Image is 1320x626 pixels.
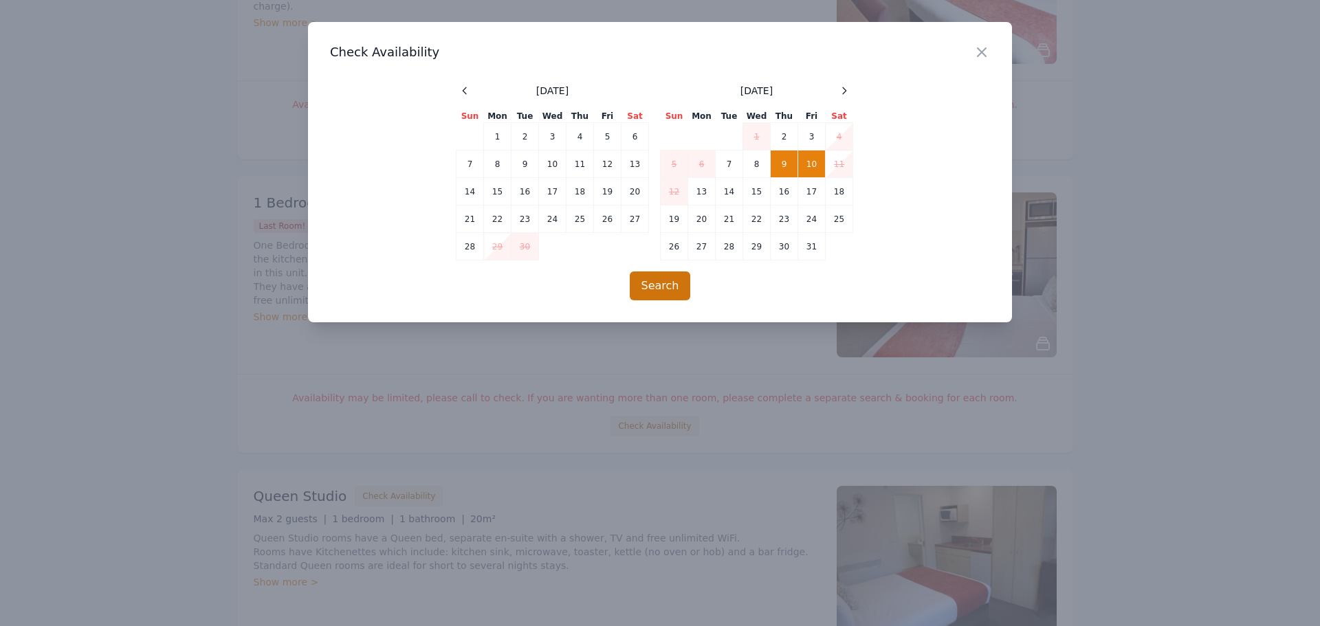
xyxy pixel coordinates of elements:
[621,205,649,233] td: 27
[771,178,798,205] td: 16
[826,178,853,205] td: 18
[539,110,566,123] th: Wed
[826,150,853,178] td: 11
[743,233,771,260] td: 29
[456,178,484,205] td: 14
[771,150,798,178] td: 9
[740,84,773,98] span: [DATE]
[484,123,511,150] td: 1
[566,205,594,233] td: 25
[511,178,539,205] td: 16
[566,123,594,150] td: 4
[594,110,621,123] th: Fri
[536,84,569,98] span: [DATE]
[484,110,511,123] th: Mon
[798,205,826,233] td: 24
[716,150,743,178] td: 7
[511,233,539,260] td: 30
[621,123,649,150] td: 6
[798,110,826,123] th: Fri
[539,123,566,150] td: 3
[798,178,826,205] td: 17
[661,178,688,205] td: 12
[621,150,649,178] td: 13
[456,150,484,178] td: 7
[594,205,621,233] td: 26
[566,150,594,178] td: 11
[661,150,688,178] td: 5
[688,205,716,233] td: 20
[743,150,771,178] td: 8
[688,150,716,178] td: 6
[621,178,649,205] td: 20
[511,150,539,178] td: 9
[798,123,826,150] td: 3
[798,233,826,260] td: 31
[456,110,484,123] th: Sun
[484,233,511,260] td: 29
[630,271,691,300] button: Search
[716,205,743,233] td: 21
[688,110,716,123] th: Mon
[661,205,688,233] td: 19
[743,178,771,205] td: 15
[484,178,511,205] td: 15
[330,44,990,60] h3: Check Availability
[594,150,621,178] td: 12
[771,110,798,123] th: Thu
[511,123,539,150] td: 2
[826,123,853,150] td: 4
[771,123,798,150] td: 2
[594,178,621,205] td: 19
[743,123,771,150] td: 1
[566,110,594,123] th: Thu
[688,233,716,260] td: 27
[743,205,771,233] td: 22
[716,233,743,260] td: 28
[716,110,743,123] th: Tue
[511,110,539,123] th: Tue
[539,150,566,178] td: 10
[539,205,566,233] td: 24
[826,110,853,123] th: Sat
[484,150,511,178] td: 8
[661,233,688,260] td: 26
[621,110,649,123] th: Sat
[798,150,826,178] td: 10
[771,233,798,260] td: 30
[688,178,716,205] td: 13
[826,205,853,233] td: 25
[743,110,771,123] th: Wed
[716,178,743,205] td: 14
[456,233,484,260] td: 28
[484,205,511,233] td: 22
[661,110,688,123] th: Sun
[771,205,798,233] td: 23
[594,123,621,150] td: 5
[511,205,539,233] td: 23
[566,178,594,205] td: 18
[539,178,566,205] td: 17
[456,205,484,233] td: 21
